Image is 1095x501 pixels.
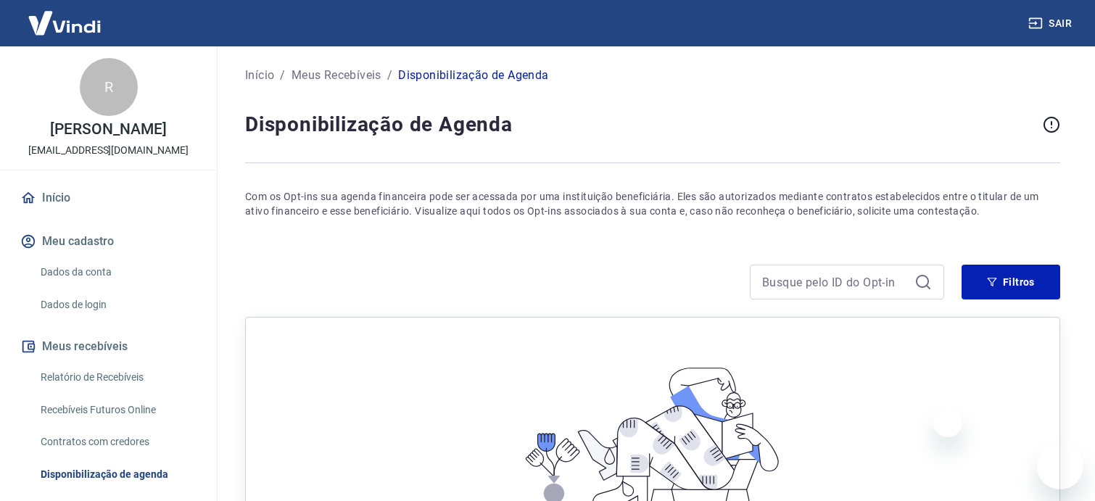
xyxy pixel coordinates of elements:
iframe: Fechar mensagem [933,408,962,437]
a: Recebíveis Futuros Online [35,395,199,425]
a: Dados de login [35,290,199,320]
a: Relatório de Recebíveis [35,363,199,392]
a: Dados da conta [35,257,199,287]
a: Meus Recebíveis [292,67,381,84]
p: [EMAIL_ADDRESS][DOMAIN_NAME] [28,143,189,158]
input: Busque pelo ID do Opt-in [762,271,909,293]
p: / [387,67,392,84]
p: [PERSON_NAME] [50,122,166,137]
h4: Disponibilização de Agenda [245,110,1037,139]
a: Início [17,182,199,214]
p: Com os Opt-ins sua agenda financeira pode ser acessada por uma instituição beneficiária. Eles são... [245,189,1060,218]
a: Disponibilização de agenda [35,460,199,489]
button: Meu cadastro [17,225,199,257]
iframe: Botão para abrir a janela de mensagens [1037,443,1083,489]
img: Vindi [17,1,112,45]
button: Meus recebíveis [17,331,199,363]
div: R [80,58,138,116]
p: / [280,67,285,84]
button: Sair [1025,10,1078,37]
button: Filtros [962,265,1060,299]
a: Contratos com credores [35,427,199,457]
p: Disponibilização de Agenda [398,67,548,84]
a: Início [245,67,274,84]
